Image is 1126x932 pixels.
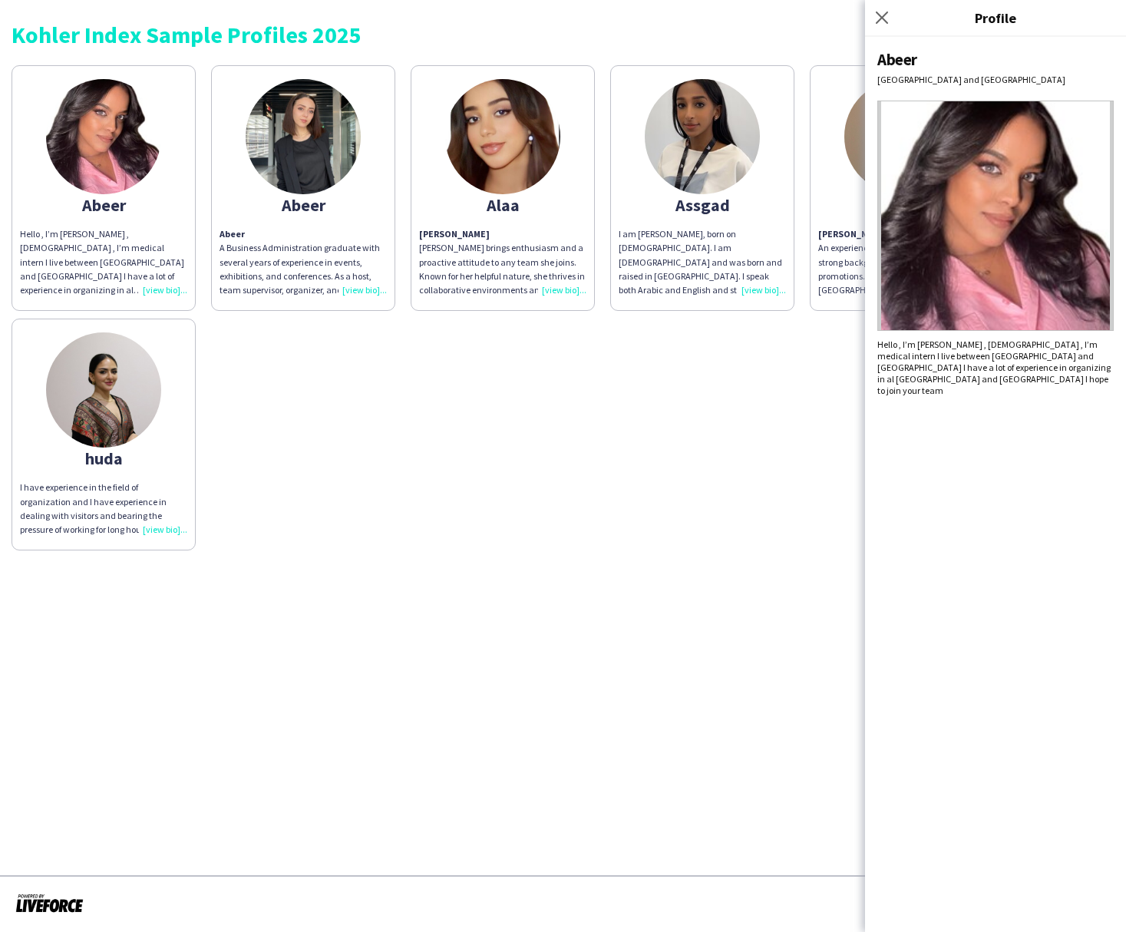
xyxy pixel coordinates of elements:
div: [GEOGRAPHIC_DATA] and [GEOGRAPHIC_DATA] [877,74,1114,85]
div: Assgad [619,198,786,212]
div: Hello , I’m [PERSON_NAME] , [DEMOGRAPHIC_DATA] , I’m medical intern I live between [GEOGRAPHIC_DA... [20,227,187,297]
h3: Profile [865,8,1126,28]
div: Abeer [20,198,187,212]
div: huda [20,451,187,465]
div: I have experience in the field of organization and I have experience in dealing with visitors and... [20,481,187,537]
div: Hello , I’m [PERSON_NAME] , [DEMOGRAPHIC_DATA] , I’m medical intern I live between [GEOGRAPHIC_DA... [877,339,1114,396]
img: thumb-66c8a4be9d95a.jpeg [46,79,161,194]
p: [PERSON_NAME] brings enthusiasm and a proactive attitude to any team she joins. Known for her hel... [419,227,586,297]
p: A Business Administration graduate with several years of experience in events, exhibitions, and c... [220,227,387,297]
div: I am [PERSON_NAME], born on [DEMOGRAPHIC_DATA]. I am [DEMOGRAPHIC_DATA] and was born and raised i... [619,227,786,297]
div: Ghayd [818,198,986,212]
strong: [PERSON_NAME] [419,228,490,240]
div: Kohler Index Sample Profiles 2025 [12,23,1114,46]
strong: Abeer [220,228,245,240]
strong: [PERSON_NAME] [818,228,889,240]
img: thumb-688fcbd482ad3.jpeg [246,79,361,194]
img: Crew avatar or photo [877,101,1114,331]
img: thumb-1f496ac9-d048-42eb-9782-64cdeb16700c.jpg [46,332,161,448]
img: Powered by Liveforce [15,892,84,914]
div: Abeer [220,198,387,212]
div: Alaa [419,198,586,212]
div: Abeer [877,49,1114,70]
p: An experienced event organizer with a strong background in hospitality and promotions. Having wor... [818,241,986,297]
img: thumb-a664eee7-9846-4adc-827d-5a8e2e0c14d0.jpg [844,79,959,194]
img: thumb-673f55538a5ba.jpeg [445,79,560,194]
img: thumb-66e9be2ab897d.jpg [645,79,760,194]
